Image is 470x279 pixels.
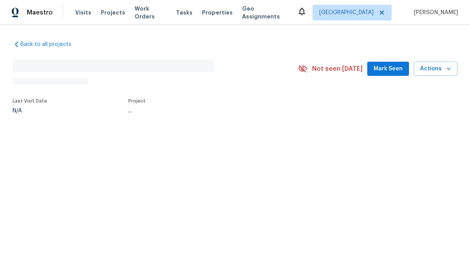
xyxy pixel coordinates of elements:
span: Projects [101,9,125,17]
span: Last Visit Date [13,99,47,103]
span: Tasks [176,10,192,15]
a: Back to all projects [13,40,88,48]
div: N/A [13,108,47,114]
span: [PERSON_NAME] [411,9,458,17]
span: Maestro [27,9,53,17]
span: Not seen [DATE] [312,65,363,73]
span: Actions [420,64,451,74]
div: ... [128,108,279,114]
span: Mark Seen [374,64,403,74]
span: Properties [202,9,233,17]
span: Visits [75,9,91,17]
span: Geo Assignments [242,5,288,20]
span: Project [128,99,146,103]
span: Work Orders [135,5,167,20]
button: Mark Seen [367,62,409,76]
span: [GEOGRAPHIC_DATA] [319,9,374,17]
button: Actions [414,62,457,76]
